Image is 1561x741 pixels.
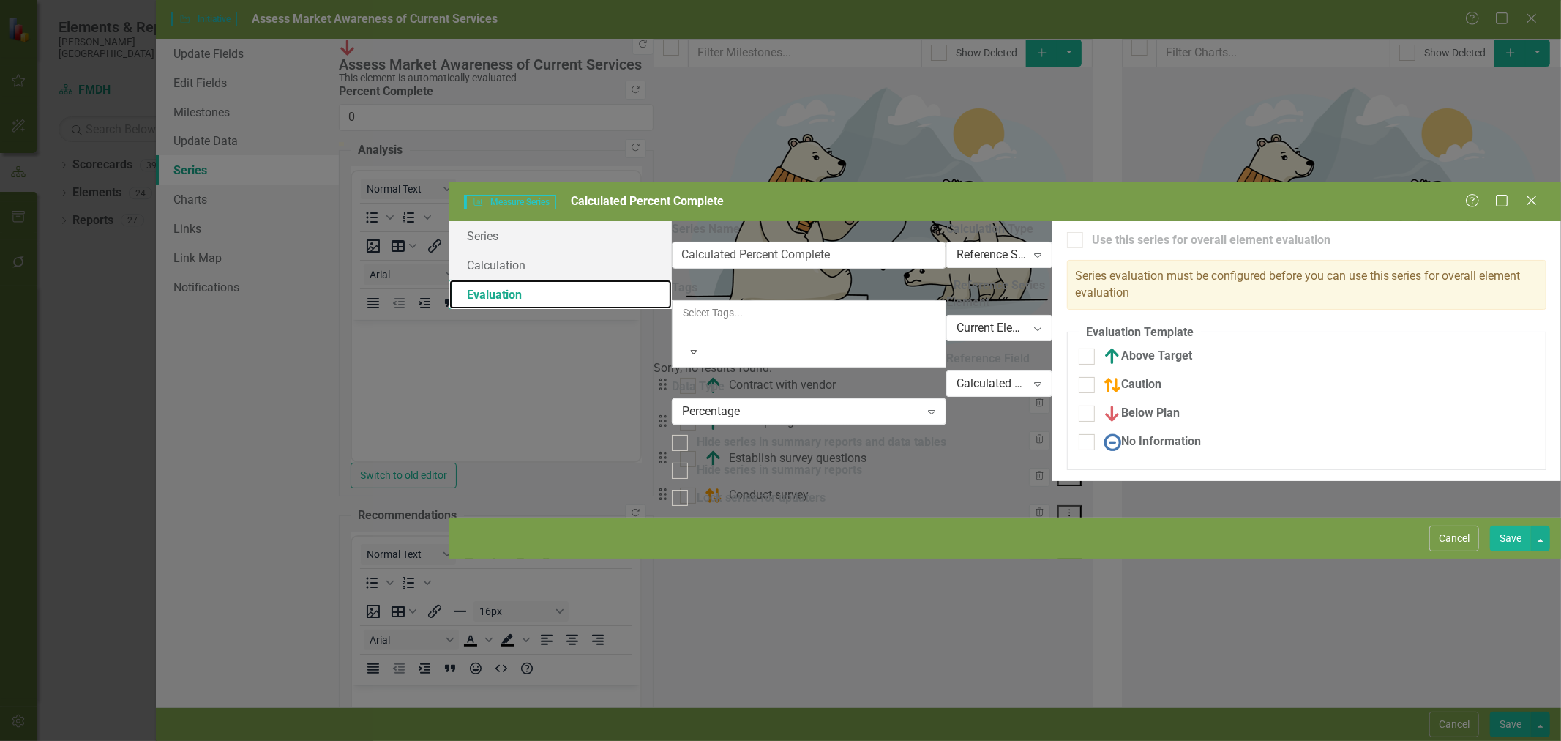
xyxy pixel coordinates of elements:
[1104,433,1201,451] div: No Information
[1104,405,1180,422] div: Below Plan
[672,242,946,269] input: Series Name
[449,221,672,250] a: Series
[683,305,935,320] div: Select Tags...
[571,194,724,208] span: Calculated Percent Complete
[957,319,1027,336] div: Current Element
[1104,376,1161,394] div: Caution
[1092,232,1330,249] div: Use this series for overall element evaluation
[946,221,1052,238] label: Calculation Type
[672,379,946,395] label: Data Type
[946,278,1052,294] legend: Reference Series
[1429,526,1479,551] button: Cancel
[1104,348,1192,365] div: Above Target
[957,246,1027,263] div: Reference Series
[1104,348,1121,365] img: Above Target
[697,434,946,451] div: Hide series in summary reports and data tables
[957,376,1027,392] div: Calculated Percent Complete
[697,462,862,479] div: Hide series in summary reports
[1490,526,1531,551] button: Save
[1067,260,1546,310] div: Series evaluation must be configured before you can use this series for overall element evaluation
[697,490,826,507] div: Lock series for updaters
[449,280,672,309] a: Evaluation
[449,250,672,280] a: Calculation
[672,221,946,238] label: Series Name
[946,294,1052,311] label: Element
[1104,433,1121,451] img: No Information
[682,403,921,420] div: Percentage
[946,351,1052,368] label: Reference Field
[1079,324,1201,341] legend: Evaluation Template
[464,195,556,209] span: Measure Series
[672,280,946,297] label: Tags
[1104,405,1121,422] img: Below Plan
[1104,376,1121,394] img: Caution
